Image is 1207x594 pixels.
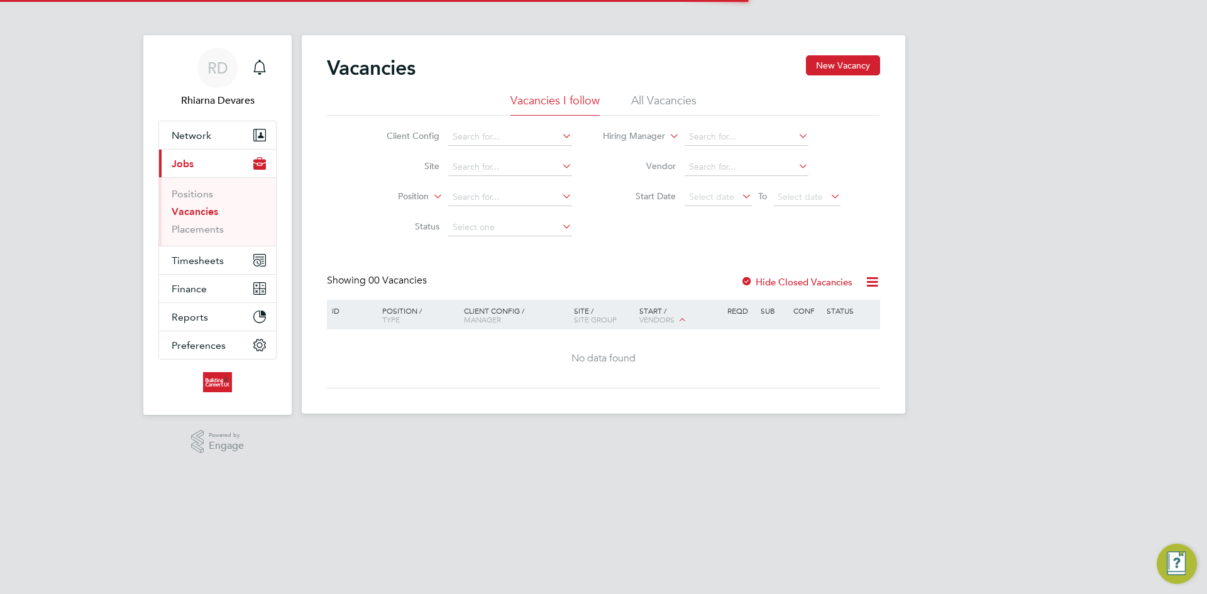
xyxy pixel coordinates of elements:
button: Reports [159,303,276,331]
h2: Vacancies [327,55,416,80]
li: All Vacancies [631,93,697,116]
a: Powered byEngage [191,430,245,454]
div: Showing [327,274,429,287]
input: Search for... [448,158,572,176]
label: Status [367,221,439,232]
img: buildingcareersuk-logo-retina.png [203,372,231,392]
span: RD [207,60,228,76]
span: Network [172,129,211,141]
a: Vacancies [172,206,218,217]
span: Vendors [639,314,675,324]
div: Conf [790,300,823,321]
label: Start Date [603,190,676,202]
span: To [754,188,771,204]
span: Jobs [172,158,194,170]
span: Manager [464,314,501,324]
button: Finance [159,275,276,302]
button: Engage Resource Center [1157,544,1197,584]
a: Positions [172,188,213,200]
input: Select one [448,219,572,236]
span: Reports [172,311,208,323]
div: ID [329,300,373,321]
div: Reqd [724,300,757,321]
input: Search for... [685,158,808,176]
span: Rhiarna Devares [158,93,277,108]
input: Search for... [685,128,808,146]
span: Select date [689,191,734,202]
span: Select date [778,191,823,202]
label: Vendor [603,160,676,172]
div: Sub [758,300,790,321]
span: Engage [209,441,244,451]
button: Preferences [159,331,276,359]
a: RDRhiarna Devares [158,48,277,108]
li: Vacancies I follow [510,93,600,116]
label: Client Config [367,130,439,141]
div: Position / [373,300,461,330]
label: Site [367,160,439,172]
a: Go to home page [158,372,277,392]
span: Site Group [574,314,617,324]
div: Client Config / [461,300,571,330]
label: Position [356,190,429,203]
button: New Vacancy [806,55,880,75]
span: Finance [172,283,207,295]
label: Hide Closed Vacancies [741,276,852,288]
div: No data found [329,352,878,365]
label: Hiring Manager [593,130,665,143]
nav: Main navigation [143,35,292,415]
a: Placements [172,223,224,235]
input: Search for... [448,189,572,206]
span: 00 Vacancies [368,274,427,287]
button: Jobs [159,150,276,177]
span: Powered by [209,430,244,441]
div: Jobs [159,177,276,246]
span: Timesheets [172,255,224,267]
span: Type [382,314,400,324]
button: Network [159,121,276,149]
div: Site / [571,300,637,330]
button: Timesheets [159,246,276,274]
div: Start / [636,300,724,331]
span: Preferences [172,339,226,351]
div: Status [824,300,878,321]
input: Search for... [448,128,572,146]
